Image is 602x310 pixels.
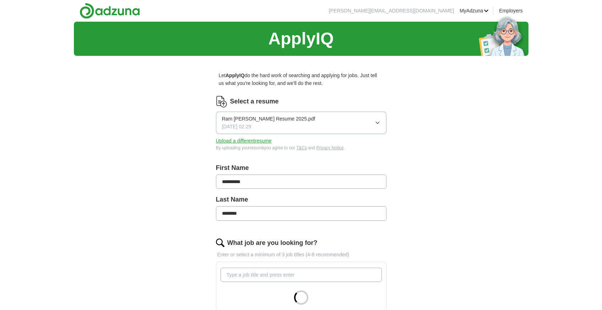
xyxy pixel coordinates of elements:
img: search.png [216,239,224,247]
div: By uploading your resume you agree to our and . [216,145,386,151]
img: Adzuna logo [80,3,140,19]
a: Employers [499,7,522,15]
a: T&Cs [296,145,307,150]
a: MyAdzuna [460,7,489,15]
li: [PERSON_NAME][EMAIL_ADDRESS][DOMAIN_NAME] [329,7,454,15]
label: Select a resume [230,96,279,107]
a: Privacy Notice [316,145,344,150]
span: [DATE] 02:29 [222,123,251,130]
label: What job are you looking for? [227,238,318,248]
input: Type a job title and press enter [221,268,382,282]
p: Enter or select a minimum of 3 job titles (4-8 recommended) [216,251,386,258]
span: Ram [PERSON_NAME] Resume 2025.pdf [222,115,315,123]
img: CV Icon [216,96,227,107]
button: Upload a differentresume [216,137,272,145]
strong: ApplyIQ [226,73,245,78]
label: First Name [216,163,386,173]
h1: ApplyIQ [268,25,333,53]
p: Let do the hard work of searching and applying for jobs. Just tell us what you're looking for, an... [216,69,386,90]
label: Last Name [216,194,386,205]
button: Ram [PERSON_NAME] Resume 2025.pdf[DATE] 02:29 [216,112,386,134]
